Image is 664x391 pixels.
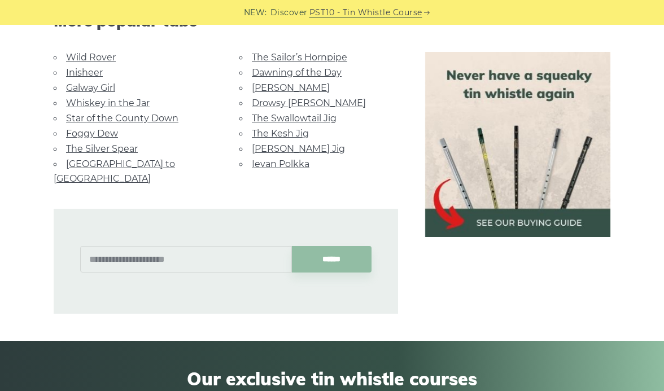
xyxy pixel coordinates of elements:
a: Whiskey in the Jar [66,98,150,108]
a: Galway Girl [66,82,115,93]
a: The Silver Spear [66,143,138,154]
a: Foggy Dew [66,128,118,139]
a: Dawning of the Day [252,67,342,78]
a: The Sailor’s Hornpipe [252,52,347,63]
a: [PERSON_NAME] Jig [252,143,345,154]
a: PST10 - Tin Whistle Course [309,6,422,19]
a: [GEOGRAPHIC_DATA] to [GEOGRAPHIC_DATA] [54,159,175,184]
span: NEW: [244,6,267,19]
span: Our exclusive tin whistle courses [27,368,637,389]
a: [PERSON_NAME] [252,82,330,93]
a: Wild Rover [66,52,116,63]
a: Ievan Polkka [252,159,309,169]
a: Inisheer [66,67,103,78]
a: Star of the County Down [66,113,178,124]
a: The Kesh Jig [252,128,309,139]
img: tin whistle buying guide [425,52,610,237]
a: The Swallowtail Jig [252,113,337,124]
span: Discover [270,6,308,19]
a: Drowsy [PERSON_NAME] [252,98,366,108]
